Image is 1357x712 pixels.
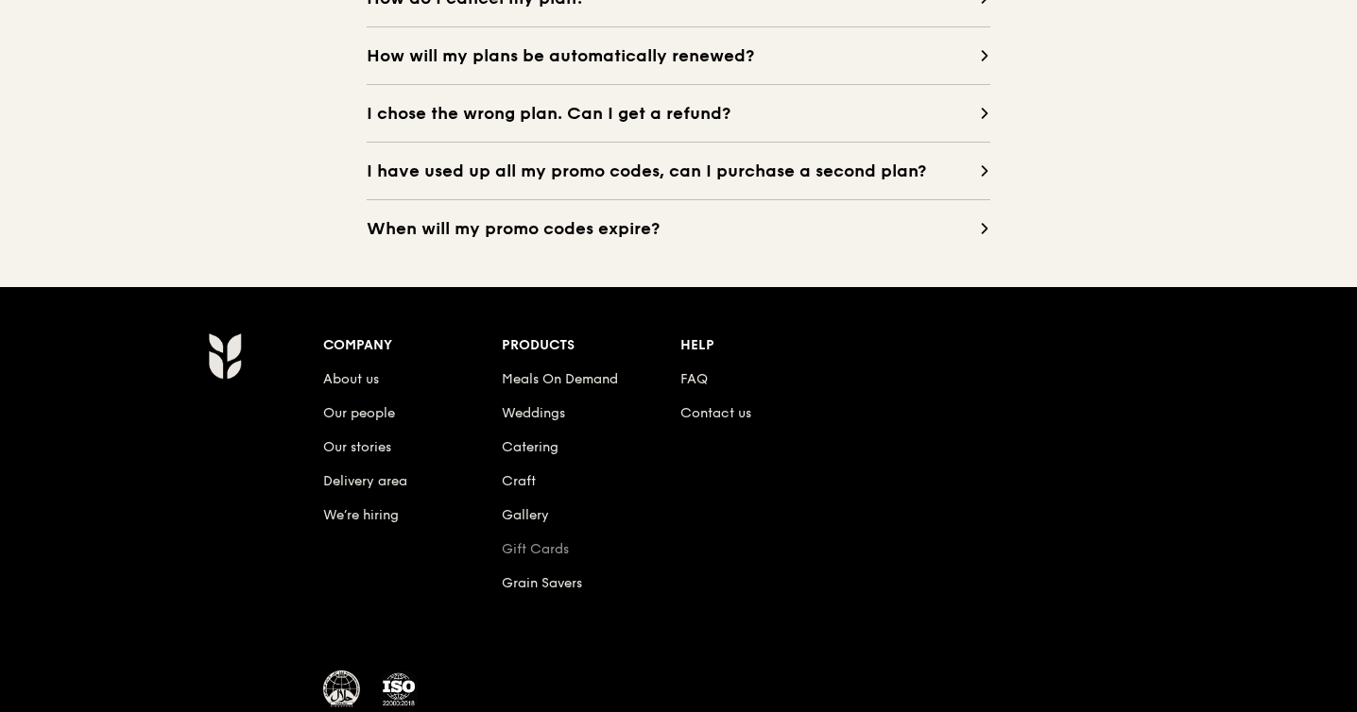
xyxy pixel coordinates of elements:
[502,541,569,557] a: Gift Cards
[367,42,979,69] span: How will my plans be automatically renewed?
[323,332,502,359] div: Company
[323,473,407,489] a: Delivery area
[502,332,680,359] div: Products
[502,507,549,523] a: Gallery
[502,575,582,591] a: Grain Savers
[680,405,751,421] a: Contact us
[680,332,859,359] div: Help
[323,670,361,708] img: MUIS Halal Certified
[502,405,565,421] a: Weddings
[323,371,379,387] a: About us
[380,670,418,708] img: ISO Certified
[323,507,399,523] a: We’re hiring
[367,215,979,242] span: When will my promo codes expire?
[323,439,391,455] a: Our stories
[208,332,241,380] img: Grain
[502,439,558,455] a: Catering
[323,405,395,421] a: Our people
[680,371,708,387] a: FAQ
[502,371,618,387] a: Meals On Demand
[502,473,536,489] a: Craft
[367,158,979,184] span: I have used up all my promo codes, can I purchase a second plan?
[367,100,979,127] span: I chose the wrong plan. Can I get a refund?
